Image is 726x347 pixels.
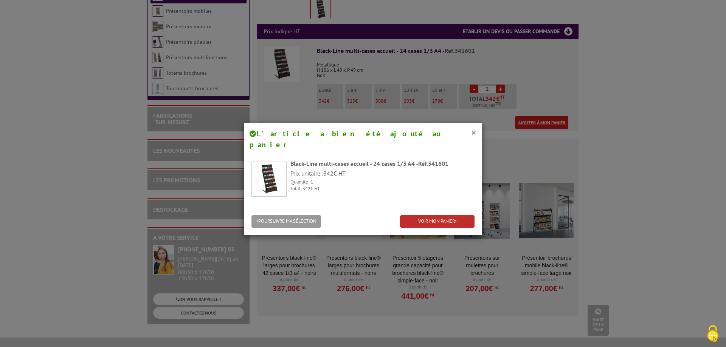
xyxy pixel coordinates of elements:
[290,185,475,193] p: Total : € HT
[323,170,334,177] span: 342
[700,321,726,347] button: Cookies (fenêtre modale)
[290,179,475,186] p: Quantité :
[290,159,475,168] div: Black-Line multi-cases accueil - 24 cases 1/3 A4 -
[251,215,321,228] button: POURSUIVRE MA SÉLECTION
[471,128,476,137] button: ×
[310,179,313,185] span: 1
[703,324,722,343] img: Cookies (fenêtre modale)
[400,215,475,228] a: VOIR MON PANIER
[250,128,476,150] h4: L’article a bien été ajouté au panier
[418,160,448,167] span: Réf.341601
[302,185,310,192] span: 342
[290,169,475,178] p: Prix unitaire : € HT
